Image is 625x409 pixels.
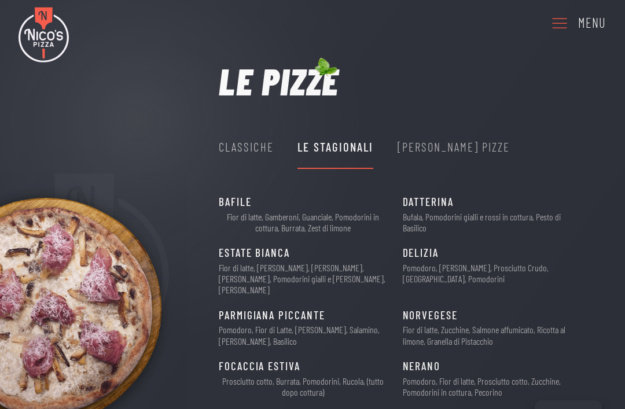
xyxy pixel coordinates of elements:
[403,358,441,375] span: NERANO
[219,137,274,156] div: Classiche
[219,358,300,375] span: FOCACCIA ESTIVA
[219,262,388,296] p: Fior di latte, [PERSON_NAME], [PERSON_NAME], [PERSON_NAME], Pomodorini gialli e [PERSON_NAME], [P...
[403,244,439,262] span: DELIZIA
[297,137,373,156] div: Le Stagionali
[403,211,572,233] p: Bufala, Pomodorini gialli e rossi in cottura, Pesto di Basilico
[550,7,606,39] a: Menu
[219,244,290,262] span: ESTATE BIANCA
[219,193,252,211] span: BAFILE
[403,375,572,397] p: Pomodoro, Fior di latte, Prosciutto cotto, Zucchine, Pomodorini in cottura, Pecorino
[398,137,510,156] div: [PERSON_NAME] Pizze
[403,193,454,211] span: DATTERINA
[19,7,68,62] img: Nico's Pizza Logo Colori
[219,375,388,397] p: Prosciutto cotto, Burrata, Pomodorini, Rucola, (tutto dopo cottura)
[403,307,458,325] span: NORVEGESE
[403,262,572,284] p: Pomodoro, [PERSON_NAME], Prosciutto Crudo, [GEOGRAPHIC_DATA], Pomodorini
[219,211,388,233] p: Fior di latte, Gamberoni, Guanciale, Pomodorini in cottura, Burrata, Zest di limone
[219,307,325,325] span: PARMIGIANA PICCANTE
[219,62,339,100] h1: Le pizze
[403,324,572,346] p: Fior di latte, Zucchine, Salmone affumicato, Ricotta al limone, Granella di Pistacchio
[219,324,388,346] p: Pomodoro, Fior di Latte, [PERSON_NAME], Salamino, [PERSON_NAME], Basilico
[578,13,606,34] div: Menu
